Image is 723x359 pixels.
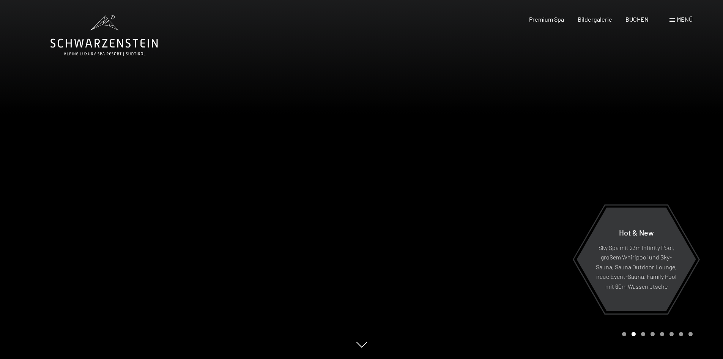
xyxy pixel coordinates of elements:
div: Carousel Page 8 [688,332,693,336]
a: Premium Spa [529,16,564,23]
div: Carousel Page 5 [660,332,664,336]
a: Bildergalerie [578,16,612,23]
div: Carousel Page 6 [669,332,674,336]
div: Carousel Page 2 (Current Slide) [632,332,636,336]
div: Carousel Pagination [619,332,693,336]
span: Hot & New [619,228,654,237]
div: Carousel Page 7 [679,332,683,336]
div: Carousel Page 4 [651,332,655,336]
span: Menü [677,16,693,23]
p: Sky Spa mit 23m Infinity Pool, großem Whirlpool und Sky-Sauna, Sauna Outdoor Lounge, neue Event-S... [595,242,677,291]
div: Carousel Page 1 [622,332,626,336]
div: Carousel Page 3 [641,332,645,336]
a: Hot & New Sky Spa mit 23m Infinity Pool, großem Whirlpool und Sky-Sauna, Sauna Outdoor Lounge, ne... [576,207,696,312]
a: BUCHEN [625,16,649,23]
